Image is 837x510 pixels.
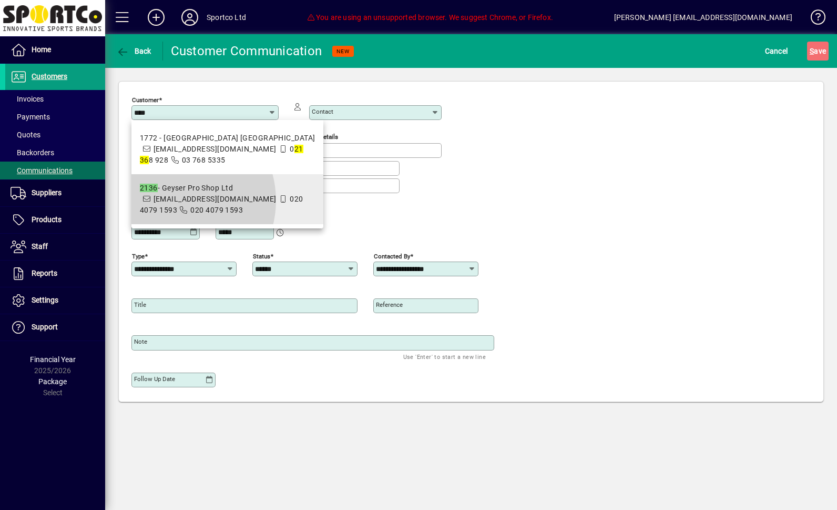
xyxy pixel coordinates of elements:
mat-label: Reference [376,301,403,308]
a: Quotes [5,126,105,144]
a: Support [5,314,105,341]
span: Package [38,377,67,386]
span: Invoices [11,95,44,103]
mat-option: 1772 - Sports Depot West Coast [131,124,323,174]
button: Add [139,8,173,27]
span: [EMAIL_ADDRESS][DOMAIN_NAME] [154,145,277,153]
a: Knowledge Base [803,2,824,36]
mat-label: Contacted by [374,252,410,259]
a: Payments [5,108,105,126]
a: Settings [5,287,105,314]
span: Cancel [765,43,788,59]
span: Communications [11,166,73,175]
button: Cancel [762,42,791,61]
span: S [810,47,814,55]
a: Reports [5,261,105,287]
a: Staff [5,234,105,260]
span: Suppliers [32,188,62,197]
mat-label: Customer [132,96,159,104]
a: Communications [5,162,105,179]
span: Reports [32,269,57,277]
span: Products [32,215,62,224]
span: Home [32,45,51,54]
mat-label: Title [134,301,146,308]
div: [PERSON_NAME] [EMAIL_ADDRESS][DOMAIN_NAME] [614,9,792,26]
div: Customer Communication [171,43,322,59]
div: Sportco Ltd [207,9,246,26]
mat-label: Contact [312,108,333,115]
mat-label: Follow up date [134,375,175,383]
mat-hint: Use 'Enter' to start a new line [403,351,486,363]
span: Support [32,323,58,331]
div: - Geyser Pro Shop Ltd [140,183,315,194]
span: Backorders [11,148,54,157]
a: Suppliers [5,180,105,206]
span: NEW [336,48,350,55]
span: Customers [32,72,67,81]
span: Settings [32,296,58,304]
button: Save [807,42,829,61]
em: 2136 [140,184,158,192]
a: Home [5,37,105,63]
span: [EMAIL_ADDRESS][DOMAIN_NAME] [154,195,277,203]
span: Quotes [11,131,40,139]
span: Financial Year [30,355,76,364]
a: Backorders [5,144,105,162]
button: Profile [173,8,207,27]
span: Staff [32,242,48,251]
span: ave [810,43,826,59]
mat-label: Status [253,252,270,259]
span: Payments [11,113,50,121]
span: 03 768 5335 [182,156,226,164]
mat-option: 2136 - Geyser Pro Shop Ltd [131,174,323,224]
app-page-header-button: Back [105,42,163,61]
div: 1772 - [GEOGRAPHIC_DATA] [GEOGRAPHIC_DATA] [140,133,315,144]
a: Products [5,207,105,233]
span: 020 4079 1593 [190,206,243,214]
mat-label: Note [134,338,147,345]
a: Invoices [5,90,105,108]
span: You are using an unsupported browser. We suggest Chrome, or Firefox. [307,13,553,22]
mat-label: Type [132,252,145,259]
button: Back [114,42,154,61]
span: Back [116,47,151,55]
